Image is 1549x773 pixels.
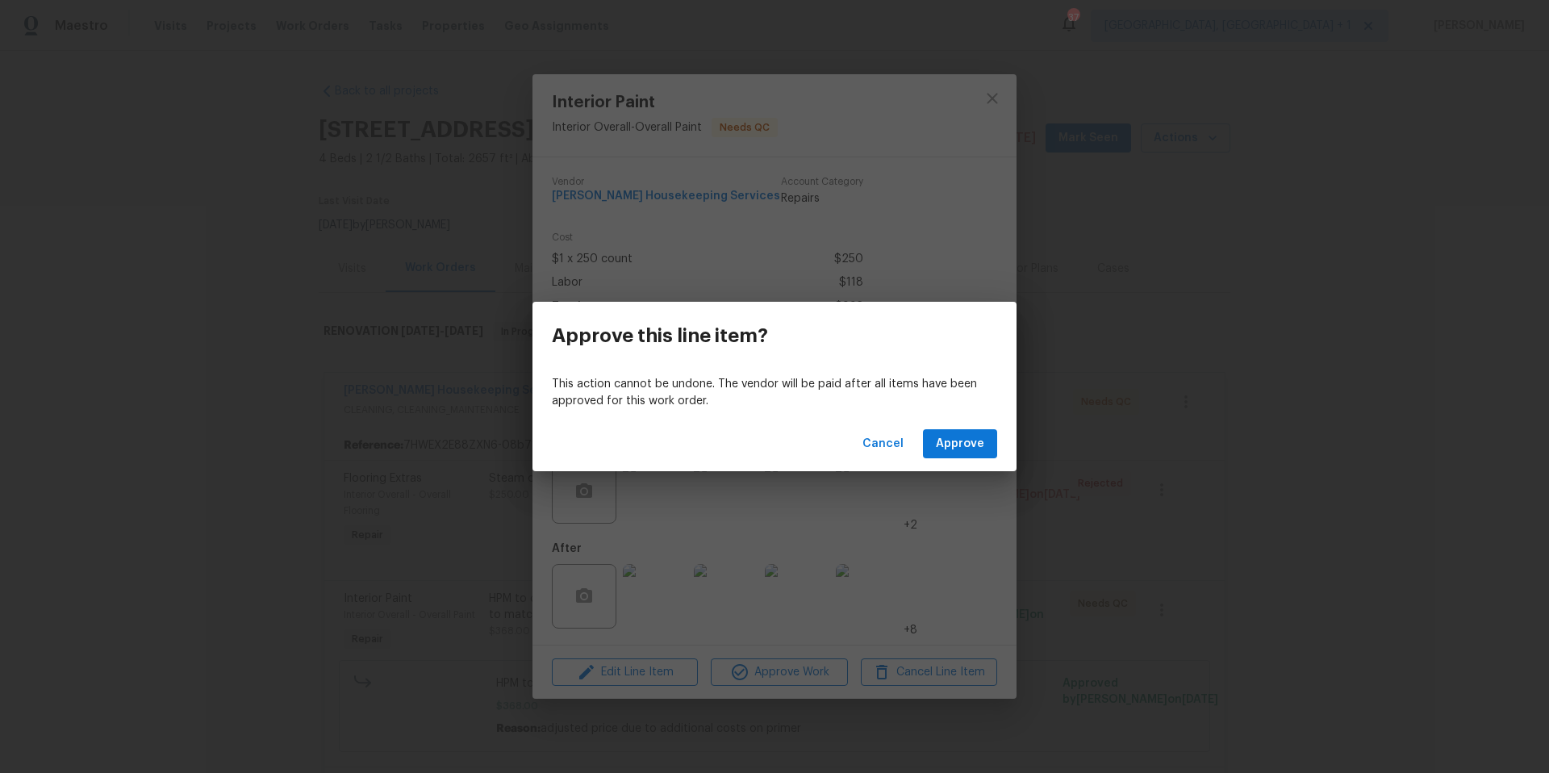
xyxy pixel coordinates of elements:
[552,376,997,410] p: This action cannot be undone. The vendor will be paid after all items have been approved for this...
[552,324,768,347] h3: Approve this line item?
[862,434,904,454] span: Cancel
[856,429,910,459] button: Cancel
[923,429,997,459] button: Approve
[936,434,984,454] span: Approve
